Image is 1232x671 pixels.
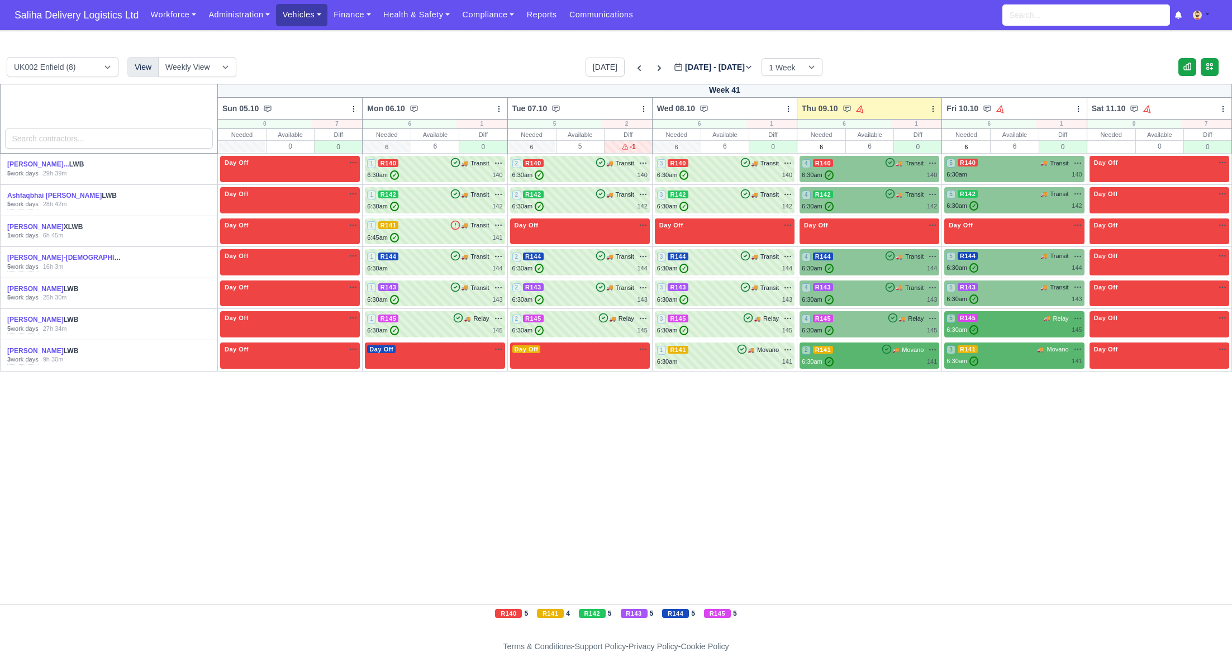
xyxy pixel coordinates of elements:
span: 5 [946,314,955,323]
span: ✓ [679,202,688,211]
div: 29h 39m [43,169,67,178]
span: Relay [473,314,489,323]
div: 6:30am [512,295,544,304]
span: Transit [470,252,489,261]
span: R143 [668,283,688,291]
div: 6:30am [946,170,967,179]
span: 🚚 [1040,283,1047,292]
div: Available [991,129,1038,140]
span: ✓ [390,233,399,242]
span: 2 [512,191,521,199]
div: Needed [363,129,411,140]
span: Saliha Delivery Logistics Ltd [9,4,144,26]
div: 141 [492,233,502,242]
div: Needed [218,129,266,140]
div: 143 [637,295,647,304]
div: 6:30am [802,264,834,273]
div: 6:30am [367,202,399,211]
span: 2 [512,283,521,292]
span: R140 [378,159,399,167]
span: ✓ [390,295,399,304]
a: [PERSON_NAME]-[DEMOGRAPHIC_DATA]... [7,254,148,261]
input: Search contractors... [5,129,213,149]
span: Day Off [222,283,251,291]
a: Communications [563,4,640,26]
div: 6:30am [802,295,834,304]
div: 5 [556,140,604,152]
a: [PERSON_NAME] [7,285,64,293]
div: Available [267,129,314,140]
span: R142 [813,191,834,198]
div: 0 [1184,140,1231,153]
span: ✓ [969,201,978,211]
span: 🚚 [461,159,468,168]
span: Transit [760,159,779,168]
div: LWB [7,160,123,169]
span: Transit [1050,159,1068,168]
div: 6 [942,120,1036,129]
span: ✓ [825,295,834,304]
span: 1 [367,191,376,199]
span: 🚚 [461,191,468,199]
a: Ashfaqbhai [PERSON_NAME] [7,192,102,199]
div: Available [1136,129,1183,140]
span: R144 [958,252,978,260]
a: [PERSON_NAME]... [7,160,69,168]
span: 🚚 [606,283,613,292]
span: Day Off [512,221,541,229]
div: 144 [1072,263,1082,273]
a: Reports [520,4,563,26]
div: Diff [315,129,362,140]
span: Day Off [222,314,251,322]
span: Tue 07.10 [512,103,548,114]
a: [PERSON_NAME] [7,316,64,323]
div: 6:30am [512,264,544,273]
span: 3 [657,315,666,323]
span: 🚚 [606,191,613,199]
div: 143 [782,295,792,304]
div: 6 [991,140,1038,152]
div: 6 [653,120,746,129]
span: Day Off [222,221,251,229]
div: 6:30am [512,326,544,335]
div: 6:30am [946,294,978,304]
div: work days [7,263,39,272]
span: ✓ [825,202,834,211]
div: 6:30am [946,325,978,335]
span: ✓ [535,202,544,211]
span: Transit [1050,251,1068,261]
div: work days [7,293,39,302]
span: R143 [378,283,399,291]
div: 143 [1072,294,1082,304]
span: Transit [760,283,779,293]
span: Transit [616,190,634,199]
div: -1 [605,140,652,153]
a: Health & Safety [377,4,456,26]
input: Search... [1002,4,1170,26]
div: 6:30am [802,170,834,180]
span: R142 [668,191,688,198]
span: 3 [657,191,666,199]
strong: 5 [7,294,11,301]
div: 144 [492,264,502,273]
div: 142 [927,202,937,211]
span: 3 [657,159,666,168]
div: 145 [492,326,502,335]
div: 7 [312,120,362,129]
span: 2 [512,159,521,168]
div: 0 [1039,140,1087,153]
button: [DATE] [586,58,625,77]
span: Mon 06.10 [367,103,405,114]
span: 🚚 [609,315,616,323]
div: 6 [701,140,749,152]
div: 0 [1136,140,1183,152]
span: 🚚 [896,159,902,168]
span: Transit [1050,189,1068,199]
span: ✓ [969,294,978,304]
span: 4 [802,283,811,292]
span: R145 [668,315,688,322]
div: 1 [746,120,797,129]
span: Day Off [1092,283,1120,291]
div: 144 [782,264,792,273]
span: Relay [908,314,924,323]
